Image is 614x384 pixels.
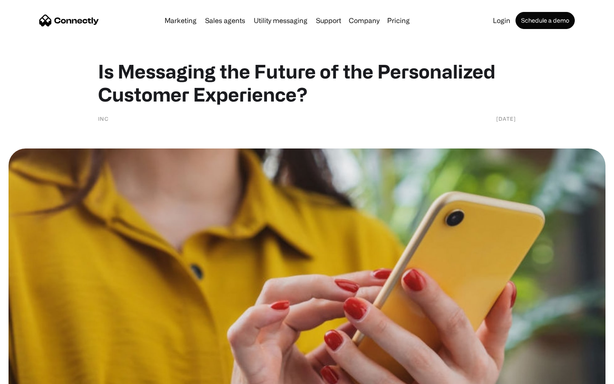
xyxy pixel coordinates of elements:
[384,17,413,24] a: Pricing
[17,369,51,381] ul: Language list
[496,114,516,123] div: [DATE]
[313,17,345,24] a: Support
[202,17,249,24] a: Sales agents
[161,17,200,24] a: Marketing
[489,17,514,24] a: Login
[98,60,516,106] h1: Is Messaging the Future of the Personalized Customer Experience?
[98,114,109,123] div: Inc
[349,15,379,26] div: Company
[250,17,311,24] a: Utility messaging
[516,12,575,29] a: Schedule a demo
[9,369,51,381] aside: Language selected: English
